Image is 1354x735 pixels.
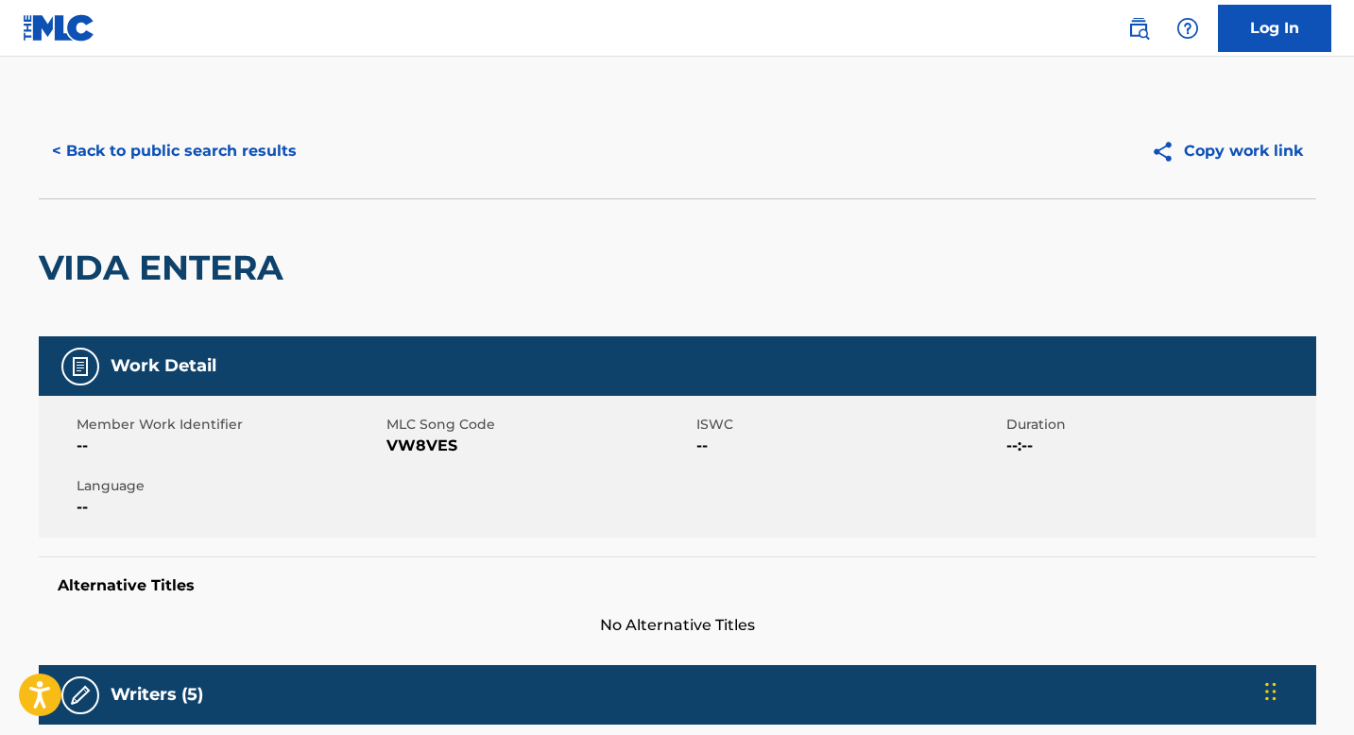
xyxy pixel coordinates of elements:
img: Work Detail [69,355,92,378]
a: Log In [1218,5,1331,52]
h5: Work Detail [111,355,216,377]
img: search [1127,17,1150,40]
span: -- [77,435,382,457]
span: Member Work Identifier [77,415,382,435]
span: No Alternative Titles [39,614,1316,637]
img: Writers [69,684,92,707]
button: Copy work link [1138,128,1316,175]
span: MLC Song Code [386,415,692,435]
img: help [1176,17,1199,40]
h5: Alternative Titles [58,576,1297,595]
iframe: Chat Widget [1260,644,1354,735]
span: -- [77,496,382,519]
span: --:-- [1006,435,1311,457]
h5: Writers (5) [111,684,203,706]
img: MLC Logo [23,14,95,42]
span: Language [77,476,382,496]
span: Duration [1006,415,1311,435]
button: < Back to public search results [39,128,310,175]
a: Public Search [1120,9,1157,47]
div: Drag [1265,663,1277,720]
span: VW8VES [386,435,692,457]
span: ISWC [696,415,1002,435]
img: Copy work link [1151,140,1184,163]
span: -- [696,435,1002,457]
h2: VIDA ENTERA [39,247,293,289]
div: Help [1169,9,1207,47]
